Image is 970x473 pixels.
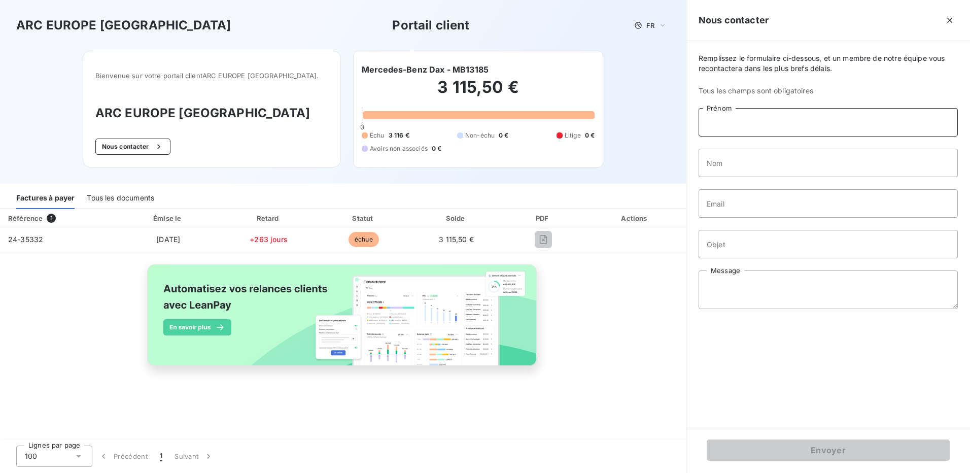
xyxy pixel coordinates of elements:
[370,144,428,153] span: Avoirs non associés
[585,131,595,140] span: 0 €
[370,131,385,140] span: Échu
[432,144,441,153] span: 0 €
[412,213,500,223] div: Solde
[699,53,958,74] span: Remplissez le formulaire ci-dessous, et un membre de notre équipe vous recontactera dans les plus...
[160,451,162,461] span: 1
[699,230,958,258] input: placeholder
[87,188,154,209] div: Tous les documents
[47,214,56,223] span: 1
[699,108,958,137] input: placeholder
[349,232,379,247] span: échue
[118,213,219,223] div: Émise le
[156,235,180,244] span: [DATE]
[16,16,231,35] h3: ARC EUROPE [GEOGRAPHIC_DATA]
[154,446,168,467] button: 1
[699,189,958,218] input: placeholder
[499,131,508,140] span: 0 €
[8,214,43,222] div: Référence
[586,213,684,223] div: Actions
[646,21,654,29] span: FR
[138,258,548,383] img: banner
[504,213,582,223] div: PDF
[95,72,328,80] span: Bienvenue sur votre portail client ARC EUROPE [GEOGRAPHIC_DATA] .
[699,13,769,27] h5: Nous contacter
[465,131,495,140] span: Non-échu
[392,16,469,35] h3: Portail client
[699,86,958,96] span: Tous les champs sont obligatoires
[362,77,595,108] h2: 3 115,50 €
[16,188,75,209] div: Factures à payer
[92,446,154,467] button: Précédent
[95,139,170,155] button: Nous contacter
[250,235,288,244] span: +263 jours
[168,446,220,467] button: Suivant
[95,104,328,122] h3: ARC EUROPE [GEOGRAPHIC_DATA]
[25,451,37,461] span: 100
[223,213,315,223] div: Retard
[707,440,950,461] button: Envoyer
[699,149,958,177] input: placeholder
[360,123,364,131] span: 0
[362,63,489,76] h6: Mercedes-Benz Dax - MB13185
[389,131,409,140] span: 3 116 €
[8,235,43,244] span: 24-35332
[319,213,408,223] div: Statut
[565,131,581,140] span: Litige
[439,235,474,244] span: 3 115,50 €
